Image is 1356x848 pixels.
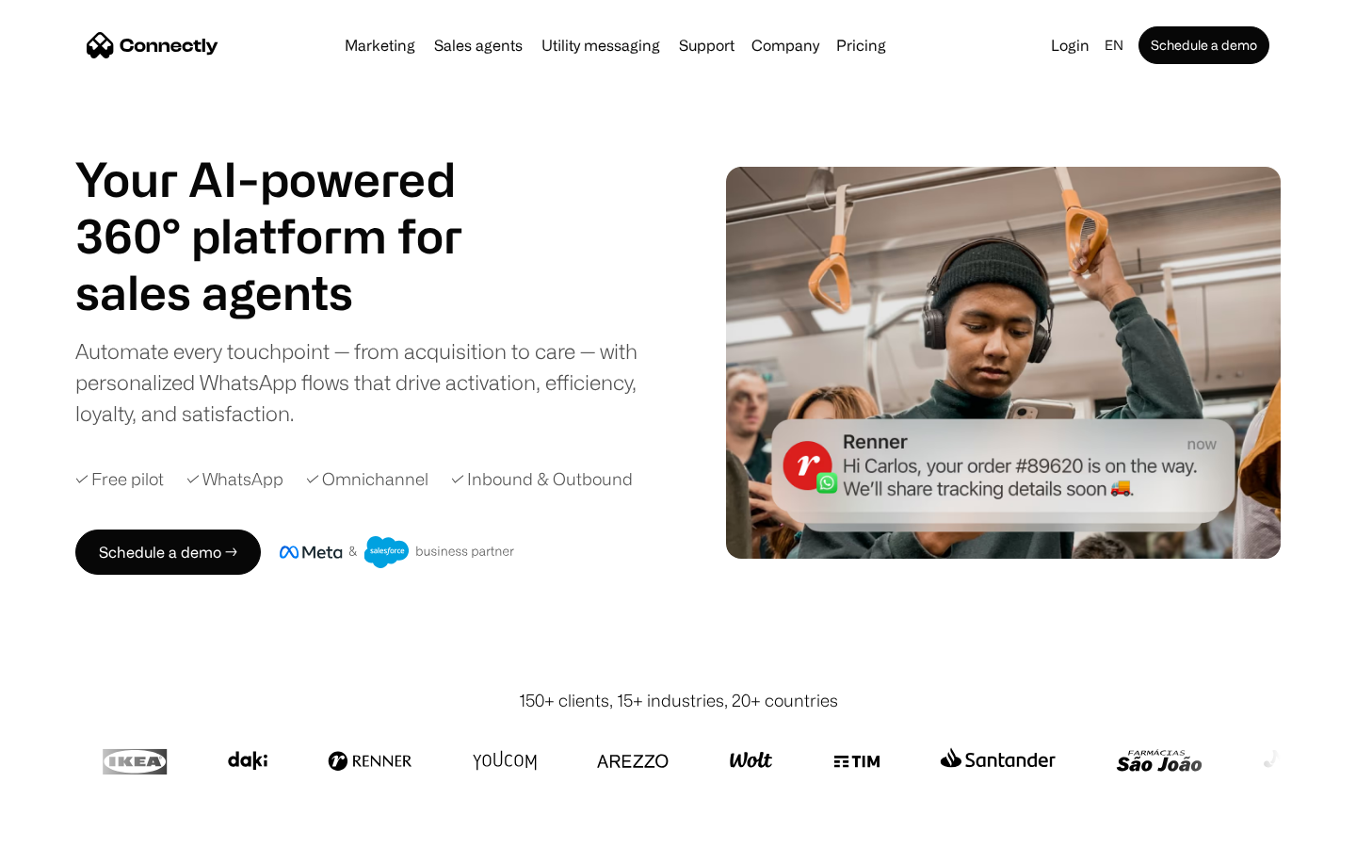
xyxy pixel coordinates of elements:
[829,38,894,53] a: Pricing
[87,31,218,59] a: home
[1097,32,1135,58] div: en
[19,813,113,841] aside: Language selected: English
[534,38,668,53] a: Utility messaging
[38,815,113,841] ul: Language list
[75,151,508,264] h1: Your AI-powered 360° platform for
[75,264,508,320] div: carousel
[1138,26,1269,64] a: Schedule a demo
[519,688,838,713] div: 150+ clients, 15+ industries, 20+ countries
[280,536,515,568] img: Meta and Salesforce business partner badge.
[427,38,530,53] a: Sales agents
[75,264,508,320] h1: sales agents
[75,264,508,320] div: 1 of 4
[337,38,423,53] a: Marketing
[1043,32,1097,58] a: Login
[186,466,283,492] div: ✓ WhatsApp
[451,466,633,492] div: ✓ Inbound & Outbound
[75,335,669,429] div: Automate every touchpoint — from acquisition to care — with personalized WhatsApp flows that driv...
[746,32,825,58] div: Company
[751,32,819,58] div: Company
[671,38,742,53] a: Support
[1105,32,1123,58] div: en
[306,466,428,492] div: ✓ Omnichannel
[75,466,164,492] div: ✓ Free pilot
[75,530,261,575] a: Schedule a demo →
